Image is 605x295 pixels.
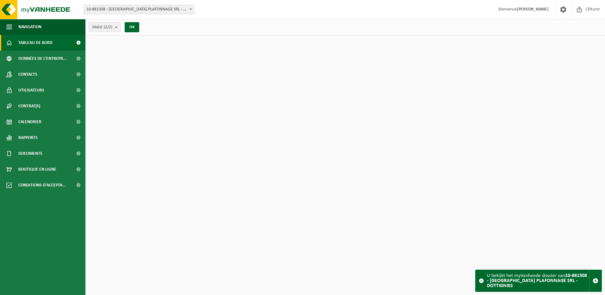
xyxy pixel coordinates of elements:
[18,130,38,146] span: Rapports
[18,19,41,35] span: Navigation
[18,146,42,161] span: Documents
[84,5,194,14] span: 10-881508 - HAINAUT PLAFONNAGE SRL - DOTTIGNIES
[104,25,112,29] count: (2/2)
[89,22,121,32] button: Site(s)(2/2)
[18,82,44,98] span: Utilisateurs
[84,5,194,14] span: 10-881508 - HAINAUT PLAFONNAGE SRL - DOTTIGNIES
[18,114,41,130] span: Calendrier
[18,98,40,114] span: Contrat(s)
[18,35,53,51] span: Tableau de bord
[18,161,56,177] span: Boutique en ligne
[487,273,587,288] strong: 10-881508 - [GEOGRAPHIC_DATA] PLAFONNAGE SRL - DOTTIGNIES
[18,66,37,82] span: Contacts
[18,51,67,66] span: Données de l'entrepr...
[487,270,589,292] div: U bekijkt het myVanheede dossier van
[18,177,66,193] span: Conditions d'accepta...
[125,22,139,32] button: OK
[517,7,549,12] strong: [PERSON_NAME]
[92,22,112,32] span: Site(s)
